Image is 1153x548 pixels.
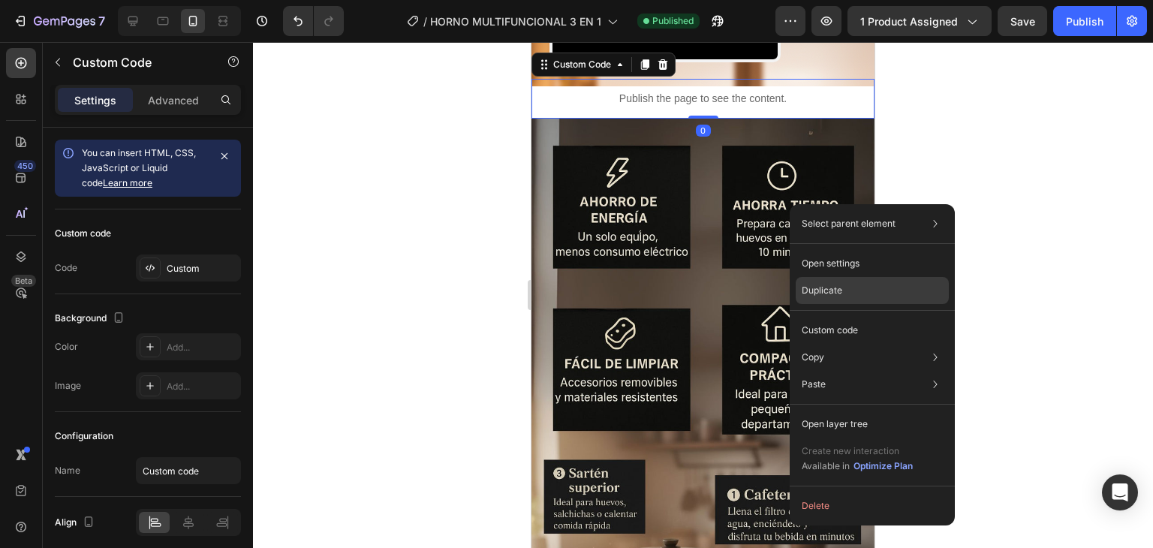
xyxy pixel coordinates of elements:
[55,429,113,443] div: Configuration
[531,42,875,548] iframe: Design area
[55,464,80,477] div: Name
[82,147,196,188] span: You can insert HTML, CSS, JavaScript or Liquid code
[802,217,896,230] p: Select parent element
[796,492,949,519] button: Delete
[73,53,200,71] p: Custom Code
[1010,15,1035,28] span: Save
[103,177,152,188] a: Learn more
[55,513,98,533] div: Align
[55,261,77,275] div: Code
[55,227,111,240] div: Custom code
[1066,14,1103,29] div: Publish
[1102,474,1138,510] div: Open Intercom Messenger
[55,379,81,393] div: Image
[853,459,914,474] button: Optimize Plan
[11,275,36,287] div: Beta
[652,14,694,28] span: Published
[802,284,842,297] p: Duplicate
[55,309,128,329] div: Background
[98,12,105,30] p: 7
[423,14,427,29] span: /
[74,92,116,108] p: Settings
[1053,6,1116,36] button: Publish
[148,92,199,108] p: Advanced
[802,351,824,364] p: Copy
[802,257,859,270] p: Open settings
[167,262,237,276] div: Custom
[998,6,1047,36] button: Save
[430,14,601,29] span: HORNO MULTIFUNCIONAL 3 EN 1
[802,324,858,337] p: Custom code
[853,459,913,473] div: Optimize Plan
[167,341,237,354] div: Add...
[283,6,344,36] div: Undo/Redo
[847,6,992,36] button: 1 product assigned
[802,444,914,459] p: Create new interaction
[14,160,36,172] div: 450
[802,417,868,431] p: Open layer tree
[167,380,237,393] div: Add...
[860,14,958,29] span: 1 product assigned
[802,378,826,391] p: Paste
[6,6,112,36] button: 7
[802,460,850,471] span: Available in
[55,340,78,354] div: Color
